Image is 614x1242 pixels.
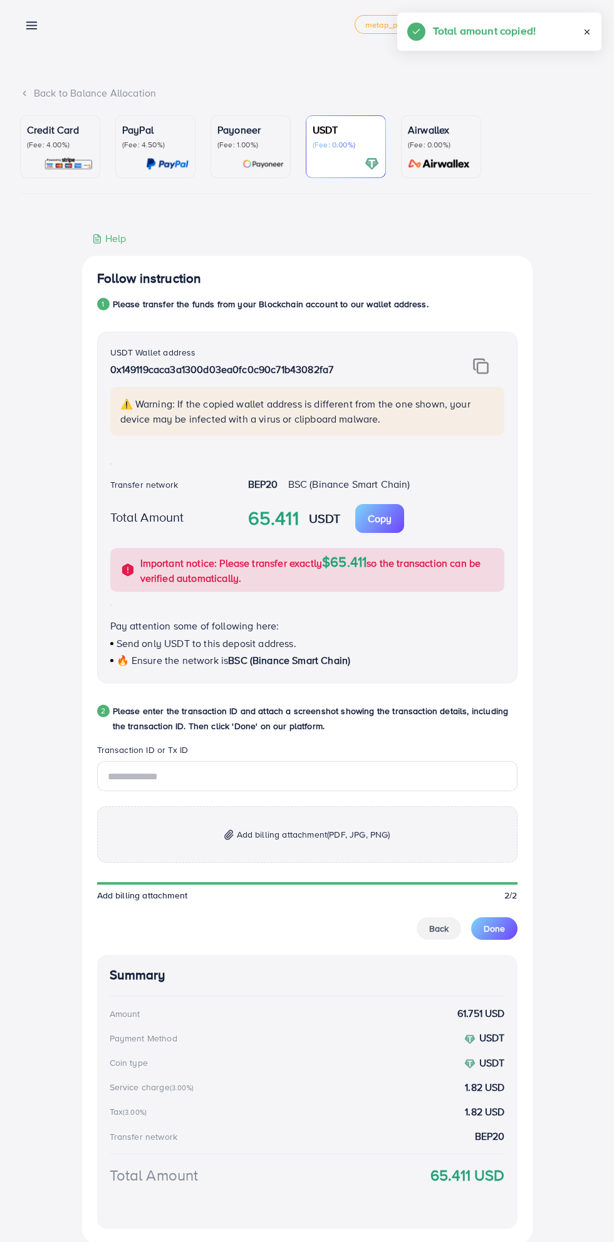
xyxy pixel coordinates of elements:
[120,396,497,426] p: ⚠️ Warning: If the copied wallet address is different from the one shown, your device may be infe...
[313,122,379,137] p: USDT
[27,122,93,137] p: Credit Card
[97,889,188,902] span: Add billing attachment
[110,618,504,633] p: Pay attention some of following here:
[365,157,379,171] img: card
[110,346,196,359] label: USDT Wallet address
[429,922,449,935] span: Back
[217,122,284,137] p: Payoneer
[97,705,110,717] div: 2
[113,703,518,734] p: Please enter the transaction ID and attach a screenshot showing the transaction details, includin...
[248,477,278,491] strong: BEP20
[27,140,93,150] p: (Fee: 4.00%)
[217,140,284,150] p: (Fee: 1.00%)
[97,744,518,761] legend: Transaction ID or Tx ID
[561,1186,605,1233] iframe: Chat
[123,1107,147,1117] small: (3.00%)
[465,1080,504,1095] strong: 1.82 USD
[110,1008,140,1020] div: Amount
[20,86,594,100] div: Back to Balance Allocation
[44,157,93,171] img: card
[110,1081,197,1093] div: Service charge
[408,122,474,137] p: Airwallex
[309,509,341,527] strong: USDT
[120,562,135,577] img: alert
[110,478,179,491] label: Transfer network
[430,1164,505,1186] strong: 65.411 USD
[110,636,504,651] p: Send only USDT to this deposit address.
[110,967,505,983] h4: Summary
[110,1130,178,1143] div: Transfer network
[288,477,410,491] span: BSC (Binance Smart Chain)
[479,1031,505,1045] strong: USDT
[110,1056,148,1069] div: Coin type
[322,552,367,571] span: $65.411
[237,827,390,842] span: Add billing attachment
[92,231,127,246] div: Help
[242,157,284,171] img: card
[313,140,379,150] p: (Fee: 0.00%)
[248,505,299,532] strong: 65.411
[146,157,189,171] img: card
[110,1164,199,1186] div: Total Amount
[484,922,505,935] span: Done
[113,297,429,312] p: Please transfer the funds from your Blockchain account to our wallet address.
[97,298,110,310] div: 1
[417,917,461,940] button: Back
[473,358,489,374] img: img
[110,508,184,526] label: Total Amount
[355,15,454,34] a: metap_pakistan_002
[408,140,474,150] p: (Fee: 0.00%)
[110,362,435,377] p: 0x149119caca3a1300d03ea0fc0c90c71b43082fa7
[479,1056,505,1070] strong: USDT
[355,504,404,533] button: Copy
[475,1129,505,1144] strong: BEP20
[122,122,189,137] p: PayPal
[117,653,229,667] span: 🔥 Ensure the network is
[433,23,536,39] h5: Total amount copied!
[327,828,390,841] span: (PDF, JPG, PNG)
[122,140,189,150] p: (Fee: 4.50%)
[368,511,392,526] p: Copy
[170,1083,194,1093] small: (3.00%)
[457,1006,505,1021] strong: 61.751 USD
[404,157,474,171] img: card
[504,889,517,902] span: 2/2
[228,653,350,667] span: BSC (Binance Smart Chain)
[110,1032,177,1045] div: Payment Method
[465,1105,504,1119] strong: 1.82 USD
[464,1058,476,1070] img: coin
[97,271,202,287] h4: Follow instruction
[110,1105,151,1118] div: Tax
[140,554,497,586] p: Important notice: Please transfer exactly so the transaction can be verified automatically.
[464,1034,476,1045] img: coin
[365,21,444,29] span: metap_pakistan_002
[471,917,518,940] button: Done
[224,829,234,840] img: img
